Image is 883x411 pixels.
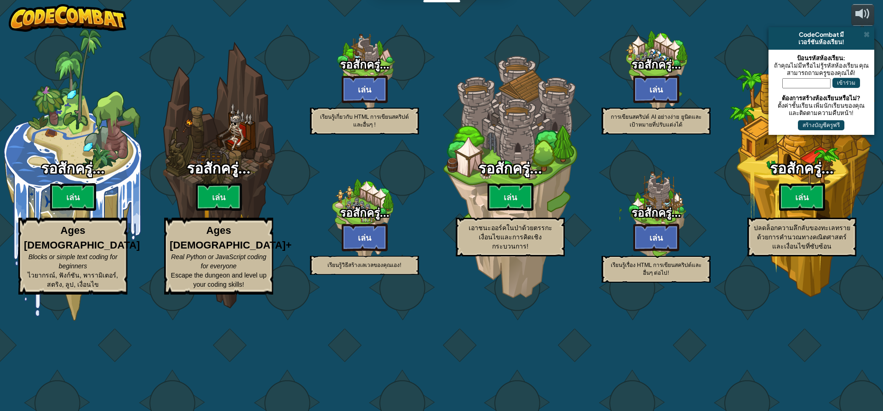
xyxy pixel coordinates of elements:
[487,183,533,211] btn: เล่น
[171,253,266,270] span: Real Python or JavaScript coding for everyone
[478,158,542,178] span: รอสักครู่...
[342,75,388,103] btn: เล่น
[28,272,118,288] span: ไวยากรณ์, ฟังก์ชัน, พารามิเตอร์, สตริง, ลูป, เงื่อนไข
[292,148,437,294] div: Complete previous world to unlock
[773,54,870,62] div: ป้อนรหัสห้องเรียน:
[773,62,870,76] div: ถ้าคุณไม่มีหรือไม่รู้รหัสห้องเรียน คุณสามารถถามครูของคุณได้!
[41,158,105,178] span: รอสักครู่...
[171,272,267,288] span: Escape the dungeon and level up your coding skills!
[9,4,126,32] img: CodeCombat - Learn how to code by playing a game
[29,253,118,270] span: Blocks or simple text coding for beginners
[327,262,401,268] span: เรียนรู้วิธีสร้างเลเวลของคุณเอง!
[340,57,390,72] span: รอสักครู่...
[798,120,844,130] button: สร้างบัญชีครูฟรี
[773,102,870,116] div: ตั้งค่าชั้นเรียน เพิ่มนักเรียนของคุณ และติดตามความคืบหน้า!
[320,114,409,128] span: เรียนรู้เกี่ยวกับ HTML การเขียนสคริปต์ และอื่นๆ !
[340,205,390,220] span: รอสักครู่...
[146,29,292,321] div: Complete previous world to unlock
[611,262,702,276] span: เรียนรู้เรื่อง HTML การเขียนสคริปต์และอื่นๆ ต่อไป!
[832,78,860,88] button: เข้าร่วม
[583,148,729,294] div: Complete previous world to unlock
[631,57,681,72] span: รอสักครู่...
[851,4,874,26] button: ปรับระดับเสียง
[187,158,251,178] span: รอสักครู่...
[196,183,242,211] btn: เล่น
[24,225,140,250] strong: Ages [DEMOGRAPHIC_DATA]
[773,94,870,102] div: ต้องการสร้างห้องเรียนหรือไม่?
[170,225,292,250] strong: Ages [DEMOGRAPHIC_DATA]+
[437,29,583,321] div: Complete previous world to unlock
[633,75,679,103] btn: เล่น
[50,183,96,211] btn: เล่น
[633,224,679,251] btn: เล่น
[469,224,552,250] span: เอาชนะออร์คในป่าด้วยตรรกะเงื่อนไขและการคิดเชิงกระบวนการ!
[772,31,871,38] div: CodeCombat มี
[729,29,875,321] div: Complete previous world to unlock
[631,205,681,220] span: รอสักครู่...
[611,114,701,128] span: การเขียนสคริปต์ AI อย่างง่าย ยูนิตและเป้าหมายที่ปรับแต่งได้
[779,183,825,211] btn: เล่น
[754,224,850,250] span: ปลดล็อกความลึกลับของทะเลทรายด้วยการคำนวณทางคณิตศาสตร์และเงื่อนไขที่ซับซ้อน
[770,158,834,178] span: รอสักครู่...
[342,224,388,251] btn: เล่น
[772,38,871,46] div: เวอร์ชันห้องเรียน!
